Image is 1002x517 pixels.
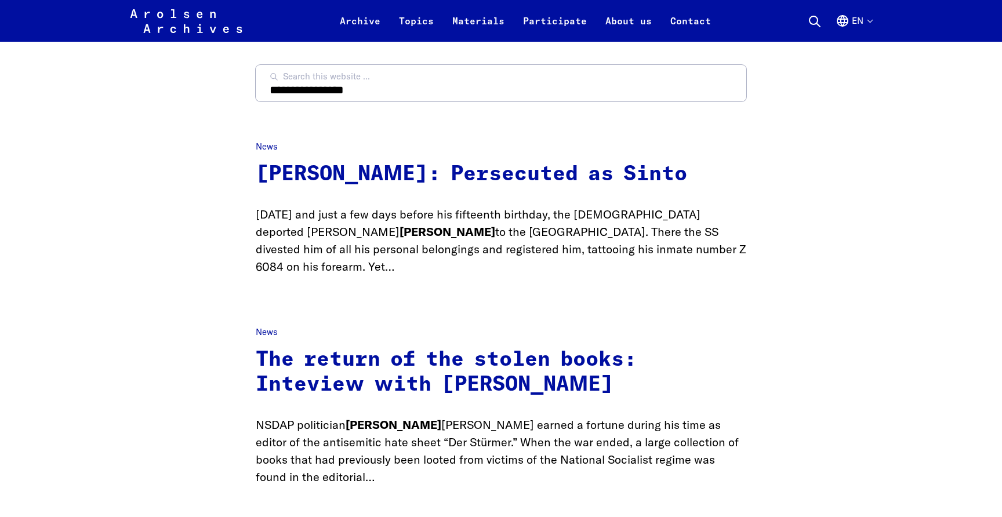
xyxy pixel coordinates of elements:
[256,326,746,339] p: News
[256,206,746,275] p: [DATE] and just a few days before his fifteenth birthday, the [DEMOGRAPHIC_DATA] deported [PERSON...
[256,349,637,395] a: The return of the stolen books: Inteview with [PERSON_NAME]
[256,140,746,154] p: News
[390,14,443,42] a: Topics
[596,14,661,42] a: About us
[514,14,596,42] a: Participate
[331,14,390,42] a: Archive
[331,7,720,35] nav: Primary
[661,14,720,42] a: Contact
[836,14,872,42] button: English, language selection
[256,416,746,486] p: NSDAP politician [PERSON_NAME] earned a fortune during his time as editor of the antisemitic hate...
[400,224,495,239] strong: [PERSON_NAME]
[346,417,441,432] strong: [PERSON_NAME]
[256,164,687,185] a: [PERSON_NAME]: Persecuted as Sinto
[443,14,514,42] a: Materials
